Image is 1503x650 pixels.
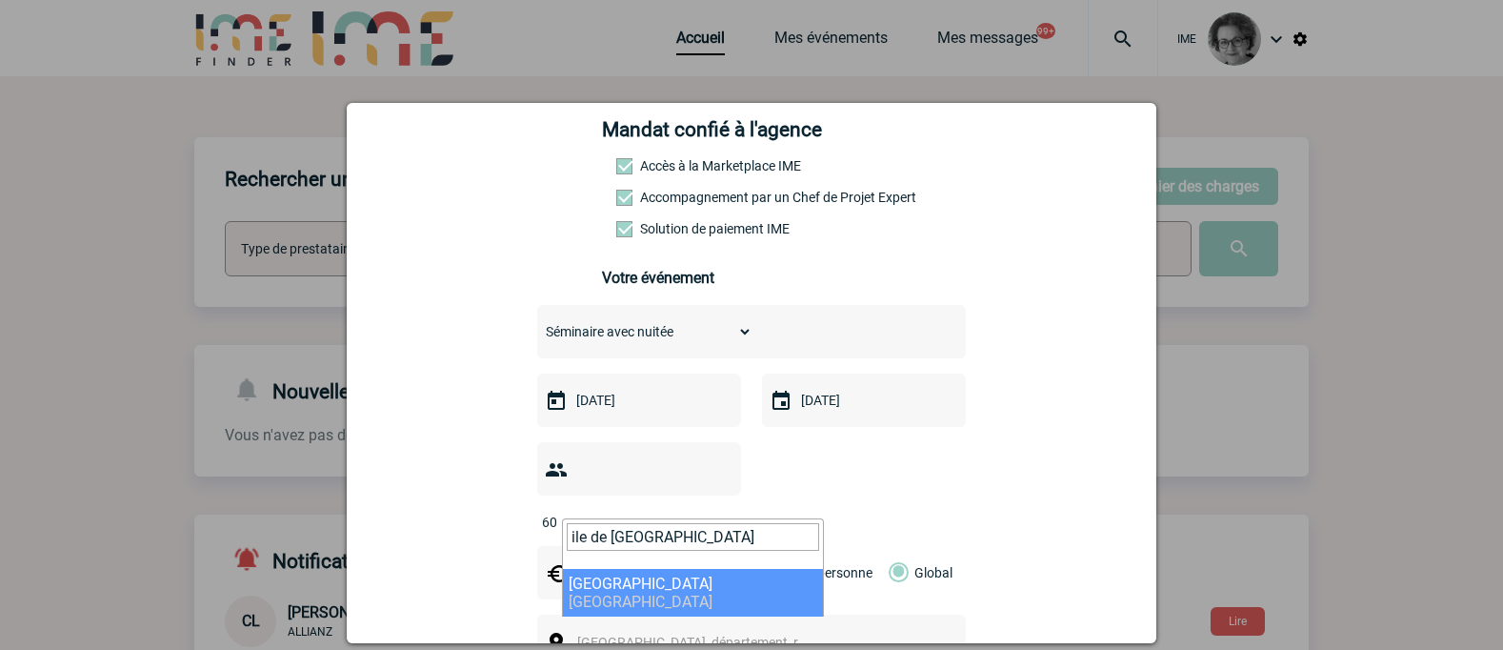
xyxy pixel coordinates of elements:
input: Date de fin [796,388,928,413]
label: Accès à la Marketplace IME [616,158,700,173]
span: [GEOGRAPHIC_DATA] [569,593,712,611]
input: Nombre de participants [537,510,716,535]
h4: Mandat confié à l'agence [602,118,822,141]
li: [GEOGRAPHIC_DATA] [563,569,823,617]
input: Date de début [571,388,703,413]
label: Prestation payante [616,190,700,205]
label: Global [889,546,901,599]
span: [GEOGRAPHIC_DATA], département, région... [577,635,842,650]
label: Conformité aux process achat client, Prise en charge de la facturation, Mutualisation de plusieur... [616,221,700,236]
h3: Votre événement [602,269,902,287]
